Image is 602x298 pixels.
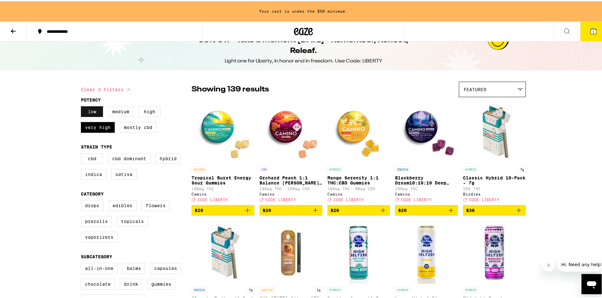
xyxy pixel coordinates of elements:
p: 100mg THC [395,185,458,190]
legend: Subcategory [81,253,112,258]
a: Open page for Classic Hybrid 10-Pack - 7g from Birdies [463,99,526,204]
a: Open page for Orchard Peach 1:1 Balance Sours Gummies from Camino [259,99,322,204]
span: Featured [464,86,486,91]
p: Tropical Burst Energy Sour Gummies [192,174,254,184]
p: Showing 139 results [192,83,269,94]
span: $20 [195,207,203,212]
span: 1 [593,29,594,32]
a: Open page for Tropical Burst Energy Sour Gummies from Camino [192,99,254,204]
label: All-In-One [81,262,118,272]
p: 100mg THC: 100mg CBD [259,185,322,190]
p: Mango Serenity 1:1 THC:CBD Gummies [327,174,390,184]
p: CBD [259,165,269,171]
img: Pabst Labs - Daytime Guava 10:5 High Seltzer [327,219,390,283]
label: High [138,105,161,116]
iframe: Close message [542,258,555,270]
p: 7g [518,165,526,171]
legend: Strain Type [81,143,112,148]
span: $20 [263,207,271,212]
p: HYBRID [327,286,343,291]
div: Camino [192,191,254,195]
span: Hi. Need any help? [4,4,46,9]
div: Light one for Liberty, in honor and in freedom. Use Code: LIBERTY [225,56,382,63]
p: HYBRID [327,165,343,171]
div: Camino [259,191,322,195]
label: Capsules [150,262,181,272]
span: CODE LIBERTY [333,196,364,201]
label: Chocolate [81,278,115,288]
span: CODE LIBERTY [401,196,431,201]
p: SATIVA [259,286,275,291]
iframe: Button to launch messaging window [581,273,602,293]
span: $20 [331,207,339,212]
label: Drops [81,199,103,210]
div: Camino [395,191,458,195]
img: Camino - Blackberry Dream10:10:10 Deep Sleep Gummies [395,99,458,162]
label: Sativa [111,168,137,178]
p: 100mg THC [192,185,254,190]
label: Medium [108,105,133,116]
span: $20 [398,207,407,212]
label: Drink [120,278,142,288]
button: Add to bag [327,204,390,214]
p: 26% THC [463,185,526,190]
span: CODE LIBERTY [265,196,296,201]
button: Add to bag [259,204,322,214]
div: Camino [327,191,390,195]
p: INDICA [192,286,207,291]
h1: 30% Off - Take a Moment [DATE] - Remember, Reflect, Releaf. [188,34,418,55]
p: INDICA [395,165,410,171]
label: Topicals [117,215,148,225]
p: 1g [315,286,322,291]
button: Clear 2 filters [81,80,132,96]
img: Camino - Orchard Peach 1:1 Balance Sours Gummies [259,99,322,162]
p: Blackberry Dream10:10:10 Deep Sleep Gummies [395,174,458,184]
legend: Potency [81,96,101,101]
label: CBD [81,152,103,163]
legend: Category [81,190,104,195]
img: Dompen - California Citrus AIO - 1g [259,219,322,283]
label: Indica [81,168,106,178]
img: Camino - Tropical Burst Energy Sour Gummies [192,99,254,162]
p: HYBRID [395,286,410,291]
a: Open page for Blackberry Dream10:10:10 Deep Sleep Gummies from Camino [395,99,458,204]
img: Camino - Mango Serenity 1:1 THC:CBD Gummies [327,99,390,162]
div: Birdies [463,191,526,195]
p: Orchard Peach 1:1 Balance [PERSON_NAME] Gummies [259,174,322,184]
label: Gummies [147,278,175,288]
label: Vaporizers [81,231,118,241]
p: SATIVA [192,165,207,171]
img: Birdies - Classic Hybrid 10-Pack - 7g [463,99,526,162]
p: Classic Hybrid 10-Pack - 7g [463,174,526,184]
img: Birdies - Classic Indica 10-Pack - 7g [192,219,254,283]
label: Edibles [108,199,137,210]
label: CBD Dominant [108,152,150,163]
button: Add to bag [395,204,458,214]
iframe: Message from company [557,256,602,270]
img: Pabst Labs - Lemon High Seltzer [395,219,458,283]
button: Add to bag [192,204,254,214]
p: HYBRID [463,286,478,291]
button: Add to bag [463,204,526,214]
p: HYBRID [463,165,478,171]
span: CODE LIBERTY [198,196,228,201]
p: 100mg THC: 98mg CBD [327,185,390,190]
label: Very High [81,121,115,131]
span: CODE LIBERTY [469,196,499,201]
a: Open page for Mango Serenity 1:1 THC:CBD Gummies from Camino [327,99,390,204]
span: $30 [466,207,475,212]
label: Mostly CBD [120,121,156,131]
label: Flowers [142,199,170,210]
p: 7g [247,286,254,291]
img: Pabst Labs - Midnight Berries 10:3:2 High Seltzer [463,219,526,283]
label: Balms [123,262,145,272]
label: Hybrid [155,152,181,163]
label: Low [81,105,103,116]
label: Prerolls [81,215,112,225]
